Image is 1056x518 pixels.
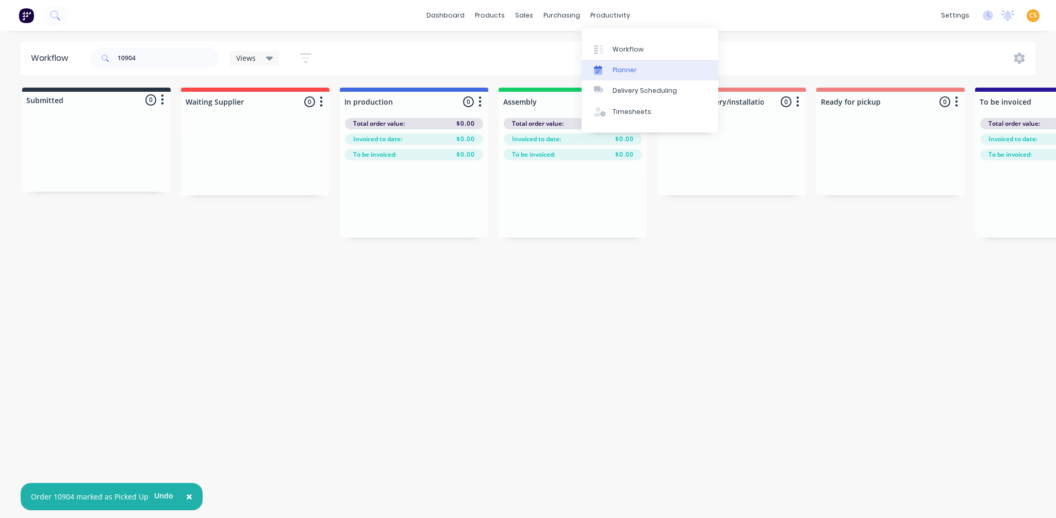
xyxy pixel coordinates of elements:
[118,48,220,69] input: Search for orders...
[582,80,718,101] a: Delivery Scheduling
[176,484,203,509] button: Close
[512,150,555,159] span: To be invoiced:
[988,119,1040,128] span: Total order value:
[613,107,651,116] div: Timesheets
[615,150,634,159] span: $0.00
[512,119,564,128] span: Total order value:
[613,65,637,75] div: Planner
[1029,11,1037,20] span: CS
[988,135,1037,144] span: Invoiced to date:
[456,150,475,159] span: $0.00
[456,135,475,144] span: $0.00
[186,489,192,504] span: ×
[31,52,73,64] div: Workflow
[988,150,1032,159] span: To be invoiced:
[936,8,975,23] div: settings
[613,45,643,54] div: Workflow
[470,8,510,23] div: products
[613,86,677,95] div: Delivery Scheduling
[421,8,470,23] a: dashboard
[585,8,635,23] div: productivity
[31,491,148,502] div: Order 10904 marked as Picked Up
[582,39,718,59] a: Workflow
[236,53,256,63] span: Views
[582,102,718,122] a: Timesheets
[615,135,634,144] span: $0.00
[512,135,561,144] span: Invoiced to date:
[538,8,585,23] div: purchasing
[148,488,179,504] button: Undo
[510,8,538,23] div: sales
[353,150,397,159] span: To be invoiced:
[19,8,34,23] img: Factory
[353,119,405,128] span: Total order value:
[582,60,718,80] a: Planner
[353,135,402,144] span: Invoiced to date:
[456,119,475,128] span: $0.00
